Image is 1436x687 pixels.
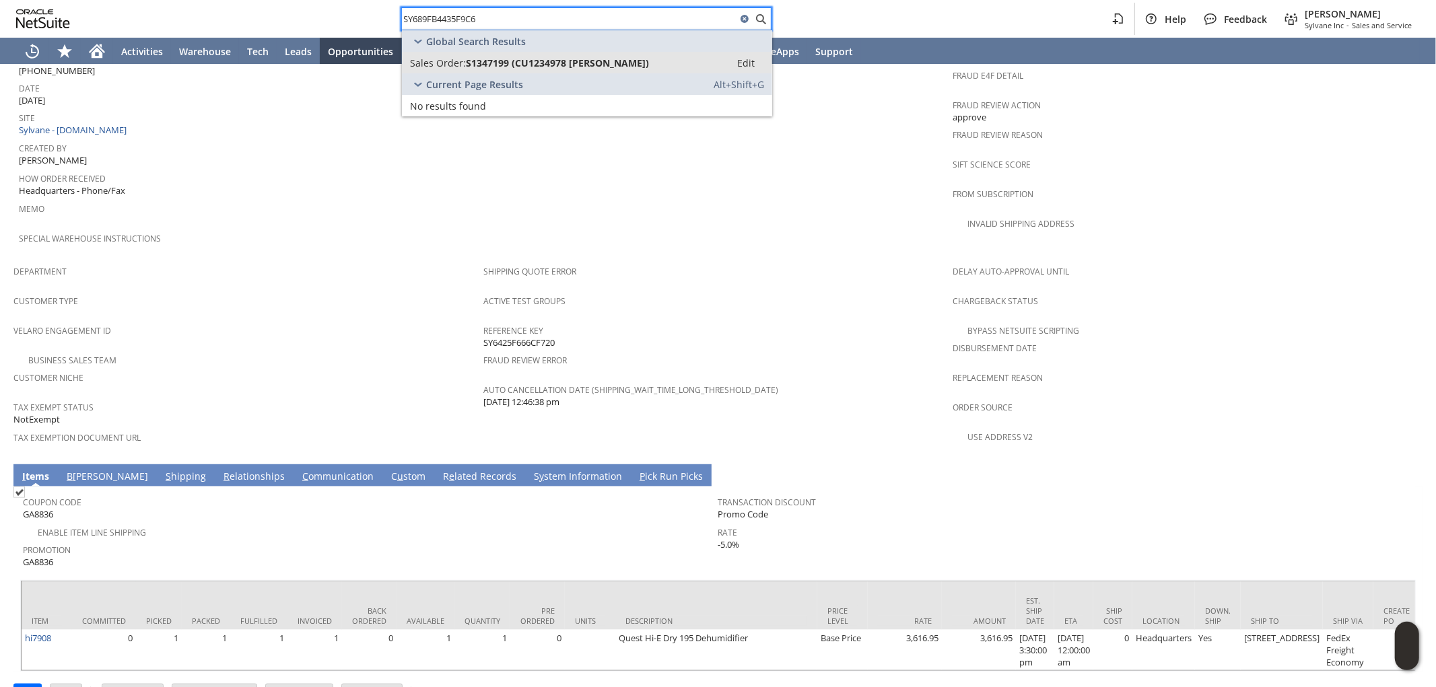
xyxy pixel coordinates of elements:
[25,632,51,644] a: hi7908
[23,544,71,556] a: Promotion
[952,616,1006,626] div: Amount
[19,83,40,94] a: Date
[868,630,942,670] td: 3,616.95
[953,372,1043,384] a: Replacement reason
[575,616,605,626] div: Units
[13,413,60,426] span: NotExempt
[483,336,555,349] span: SY6425F666CF720
[299,470,377,484] a: Communication
[23,497,81,508] a: Coupon Code
[146,616,172,626] div: Picked
[1224,13,1267,26] span: Feedback
[510,630,565,670] td: 0
[1333,616,1363,626] div: Ship Via
[32,616,62,626] div: Item
[1103,606,1122,626] div: Ship Cost
[342,630,397,670] td: 0
[239,38,277,65] a: Tech
[625,616,807,626] div: Description
[13,266,67,277] a: Department
[483,266,576,277] a: Shipping Quote Error
[388,470,429,484] a: Custom
[48,38,81,65] div: Shortcuts
[953,111,986,124] span: approve
[19,173,106,184] a: How Order Received
[953,129,1043,141] a: Fraud Review Reason
[953,295,1038,307] a: Chargeback Status
[24,43,40,59] svg: Recent Records
[531,470,625,484] a: System Information
[113,38,171,65] a: Activities
[1251,616,1313,626] div: Ship To
[72,630,136,670] td: 0
[328,45,393,58] span: Opportunities
[402,11,737,27] input: Search
[615,630,817,670] td: Quest Hi-E Dry 195 Dehumidifier
[483,384,779,396] a: Auto Cancellation Date (shipping_wait_time_long_threshold_date)
[13,372,83,384] a: Customer Niche
[285,45,312,58] span: Leads
[89,43,105,59] svg: Home
[1054,630,1093,670] td: [DATE] 12:00:00 am
[407,616,444,626] div: Available
[426,35,526,48] span: Global Search Results
[454,630,510,670] td: 1
[953,159,1031,170] a: Sift Science Score
[277,38,320,65] a: Leads
[1398,467,1414,483] a: Unrolled view on
[953,402,1013,413] a: Order Source
[224,470,230,482] span: R
[13,432,141,443] a: Tax Exemption Document URL
[1241,630,1323,670] td: [STREET_ADDRESS]
[401,38,467,65] a: Customers
[718,538,740,551] span: -5.0%
[1305,7,1412,20] span: [PERSON_NAME]
[247,45,269,58] span: Tech
[287,630,342,670] td: 1
[220,470,288,484] a: Relationships
[1352,20,1412,30] span: Sales and Service
[16,38,48,65] a: Recent Records
[171,38,239,65] a: Warehouse
[1323,630,1373,670] td: FedEx Freight Economy
[878,616,932,626] div: Rate
[179,45,231,58] span: Warehouse
[82,616,126,626] div: Committed
[16,9,70,28] svg: logo
[19,112,35,124] a: Site
[539,470,544,482] span: y
[240,616,277,626] div: Fulfilled
[483,355,567,366] a: Fraud Review Error
[13,402,94,413] a: Tax Exempt Status
[13,486,25,498] img: Checked
[402,52,772,73] a: Sales Order:S1347199 (CU1234978 [PERSON_NAME])Edit:
[19,143,67,154] a: Created By
[745,38,807,65] a: SuiteApps
[192,616,220,626] div: Packed
[1026,595,1044,626] div: Est. Ship Date
[13,295,78,307] a: Customer Type
[640,470,645,482] span: P
[19,203,44,215] a: Memo
[953,266,1069,277] a: Delay Auto-Approval Until
[1346,20,1349,30] span: -
[57,43,73,59] svg: Shortcuts
[19,65,95,77] span: [PHONE_NUMBER]
[953,342,1037,354] a: Disbursement Date
[352,606,386,626] div: Back Ordered
[1395,647,1419,671] span: Oracle Guided Learning Widget. To move around, please hold and drag
[483,295,566,307] a: Active Test Groups
[1132,630,1195,670] td: Headquarters
[953,70,1023,81] a: Fraud E4F Detail
[1016,630,1054,670] td: [DATE] 3:30:00 pm
[1195,630,1241,670] td: Yes
[718,508,769,521] span: Promo Code
[1383,606,1414,626] div: Create PO
[19,233,161,244] a: Special Warehouse Instructions
[426,78,523,91] span: Current Page Results
[397,470,403,482] span: u
[397,630,454,670] td: 1
[483,396,559,408] span: [DATE] 12:46:38 pm
[942,630,1016,670] td: 3,616.95
[67,470,73,482] span: B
